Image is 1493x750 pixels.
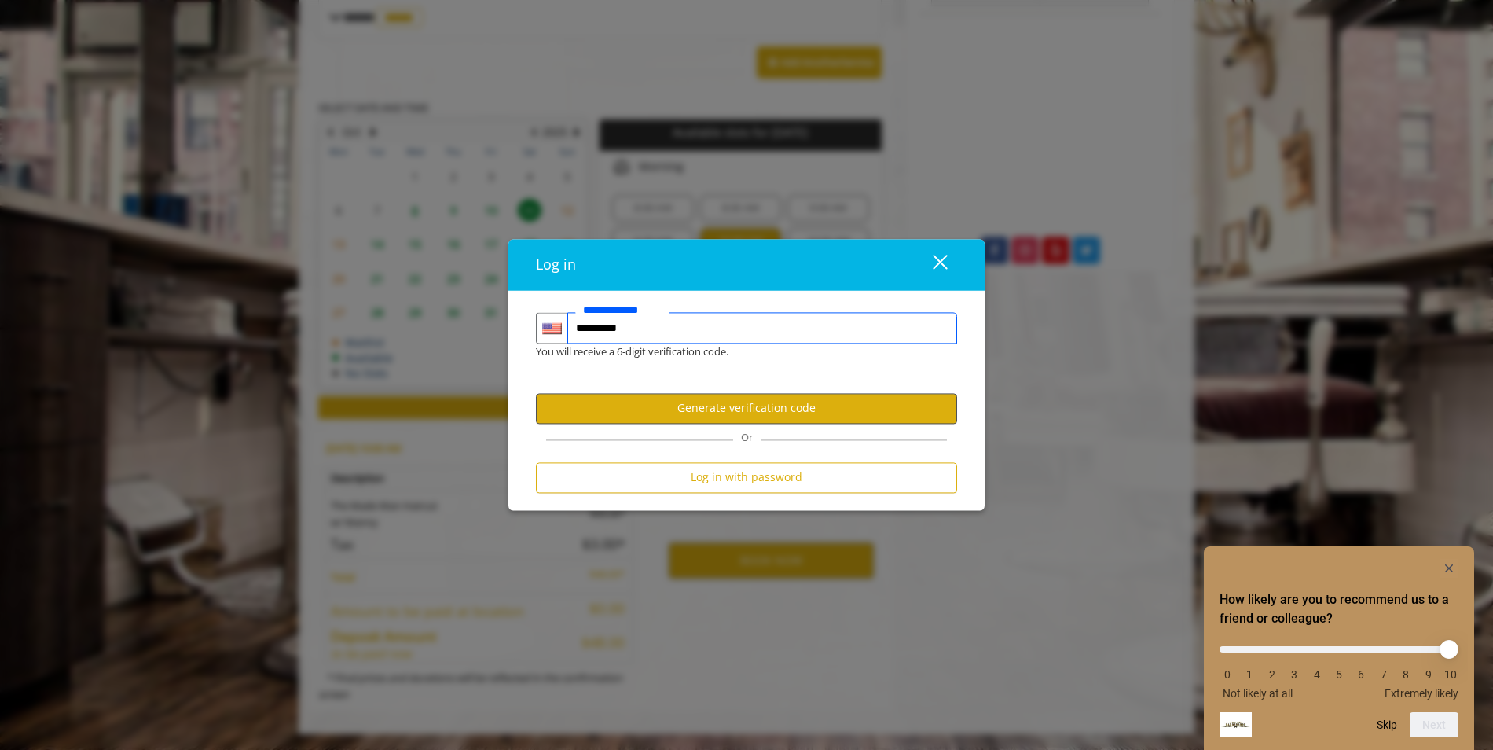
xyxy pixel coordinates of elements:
[1377,719,1397,731] button: Skip
[1242,668,1257,681] li: 1
[1440,559,1458,578] button: Hide survey
[1220,590,1458,628] h2: How likely are you to recommend us to a friend or colleague? Select an option from 0 to 10, with ...
[1376,668,1392,681] li: 7
[536,313,567,344] div: Country
[536,393,957,424] button: Generate verification code
[1443,668,1458,681] li: 10
[1410,712,1458,737] button: Next question
[1220,634,1458,700] div: How likely are you to recommend us to a friend or colleague? Select an option from 0 to 10, with ...
[1223,687,1293,700] span: Not likely at all
[536,256,576,274] span: Log in
[915,253,946,277] div: close dialog
[524,344,945,361] div: You will receive a 6-digit verification code.
[1264,668,1280,681] li: 2
[1220,559,1458,737] div: How likely are you to recommend us to a friend or colleague? Select an option from 0 to 10, with ...
[536,462,957,493] button: Log in with password
[1353,668,1369,681] li: 6
[1385,687,1458,700] span: Extremely likely
[1398,668,1414,681] li: 8
[1421,668,1436,681] li: 9
[733,430,761,444] span: Or
[1331,668,1347,681] li: 5
[904,248,957,281] button: close dialog
[1286,668,1302,681] li: 3
[1220,668,1235,681] li: 0
[1309,668,1325,681] li: 4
